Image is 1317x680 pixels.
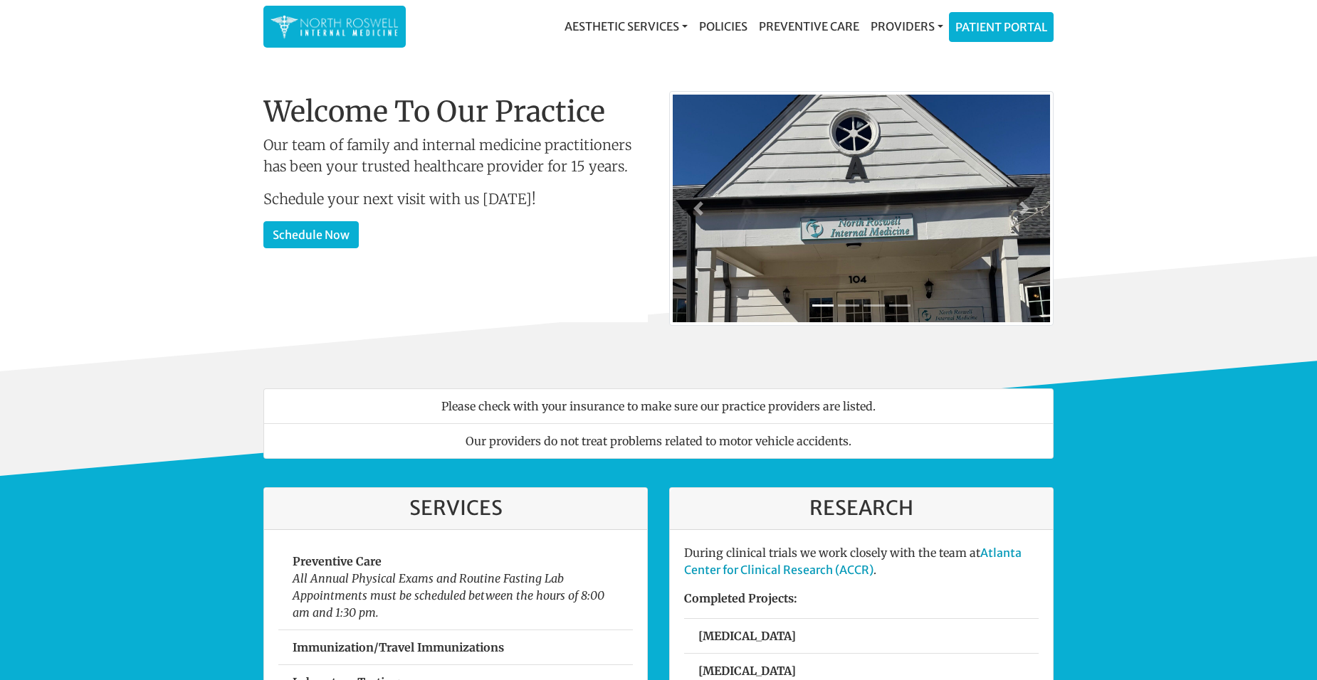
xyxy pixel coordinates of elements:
img: North Roswell Internal Medicine [271,13,399,41]
strong: [MEDICAL_DATA] [698,629,796,643]
strong: Preventive Care [293,554,382,568]
a: Atlanta Center for Clinical Research (ACCR) [684,546,1022,577]
a: Aesthetic Services [559,12,693,41]
p: Our team of family and internal medicine practitioners has been your trusted healthcare provider ... [263,134,648,177]
a: Schedule Now [263,221,359,248]
a: Preventive Care [753,12,865,41]
strong: [MEDICAL_DATA] [698,664,796,678]
p: During clinical trials we work closely with the team at . [684,544,1039,578]
li: Our providers do not treat problems related to motor vehicle accidents. [263,423,1054,459]
h3: Research [684,496,1039,521]
strong: Completed Projects: [684,591,797,605]
li: Please check with your insurance to make sure our practice providers are listed. [263,388,1054,424]
em: All Annual Physical Exams and Routine Fasting Lab Appointments must be scheduled between the hour... [293,571,604,620]
p: Schedule your next visit with us [DATE]! [263,188,648,210]
strong: Immunization/Travel Immunizations [293,640,504,654]
a: Providers [865,12,949,41]
h1: Welcome To Our Practice [263,95,648,129]
a: Patient Portal [950,13,1053,41]
a: Policies [693,12,753,41]
h3: Services [278,496,633,521]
